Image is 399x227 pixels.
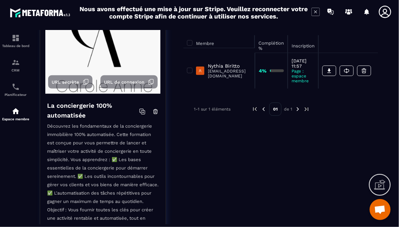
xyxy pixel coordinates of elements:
a: formationformationCRM [2,53,30,77]
img: logo [10,6,73,19]
img: next [303,106,310,112]
div: Ouvrir le chat [370,199,391,220]
a: schedulerschedulerPlanificateur [2,77,30,102]
p: [DATE] 11:57 [292,58,315,69]
a: automationsautomationsEspace membre [2,102,30,126]
th: Inscription [288,35,318,53]
p: 01 [269,103,281,116]
p: Tableau de bord [2,44,30,48]
button: URL de connexion [100,75,158,89]
img: prev [261,106,267,112]
img: automations [12,107,20,115]
p: Page : espace membre [292,69,315,83]
th: Complétion % [255,35,288,53]
p: 1-1 sur 1 éléments [194,107,231,112]
strong: 4% [259,68,266,74]
p: de 1 [284,106,292,112]
th: Membre [183,35,255,48]
p: CRM [2,68,30,72]
p: Espace membre [2,117,30,121]
span: URL secrète [52,80,79,85]
img: formation [12,34,20,42]
img: next [295,106,301,112]
button: URL secrète [48,75,92,89]
a: formationformationTableau de bord [2,29,30,53]
img: background [45,7,160,94]
img: formation [12,58,20,67]
h4: La conciergerie 100% automatisée [47,101,139,120]
h2: Nous avons effectué une mise à jour sur Stripe. Veuillez reconnecter votre compte Stripe afin de ... [79,5,308,20]
a: Nythia Biritto[EMAIL_ADDRESS][DOMAIN_NAME] [196,63,251,78]
p: Nythia Biritto [208,63,251,69]
img: scheduler [12,83,20,91]
span: URL de connexion [104,80,144,85]
p: Planificateur [2,93,30,97]
p: [EMAIL_ADDRESS][DOMAIN_NAME] [208,69,251,78]
img: prev [252,106,258,112]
